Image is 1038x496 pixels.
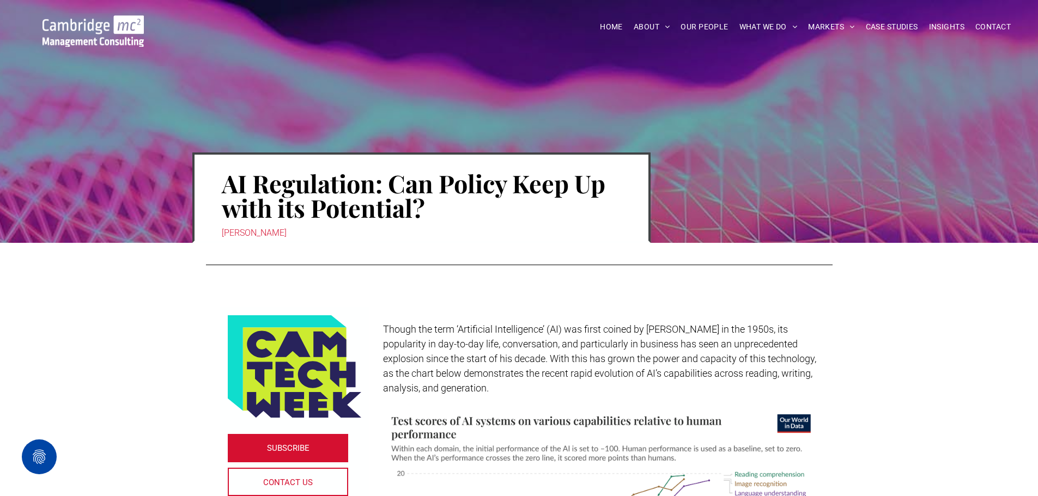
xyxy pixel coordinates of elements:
img: AI Regulation: Can Policy Keep Up with Its Potential? INSIGHTS [228,315,361,418]
h1: AI Regulation: Can Policy Keep Up with its Potential? [222,170,621,221]
a: CASE STUDIES [860,19,924,35]
a: HOME [594,19,628,35]
span: CONTACT US [263,469,313,496]
a: CONTACT [970,19,1016,35]
a: Your Business Transformed | Cambridge Management Consulting [43,17,144,28]
a: WHAT WE DO [734,19,803,35]
a: OUR PEOPLE [675,19,733,35]
a: ABOUT [628,19,676,35]
a: SUBSCRIBE [228,434,349,462]
img: Go to Homepage [43,15,144,47]
a: MARKETS [803,19,860,35]
span: Though the term ‘Artificial Intelligence’ (AI) was first coined by [PERSON_NAME] in the 1950s, it... [383,323,816,394]
span: SUBSCRIBE [267,434,309,462]
a: CONTACT US [228,468,349,496]
a: INSIGHTS [924,19,970,35]
div: [PERSON_NAME] [222,225,621,241]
